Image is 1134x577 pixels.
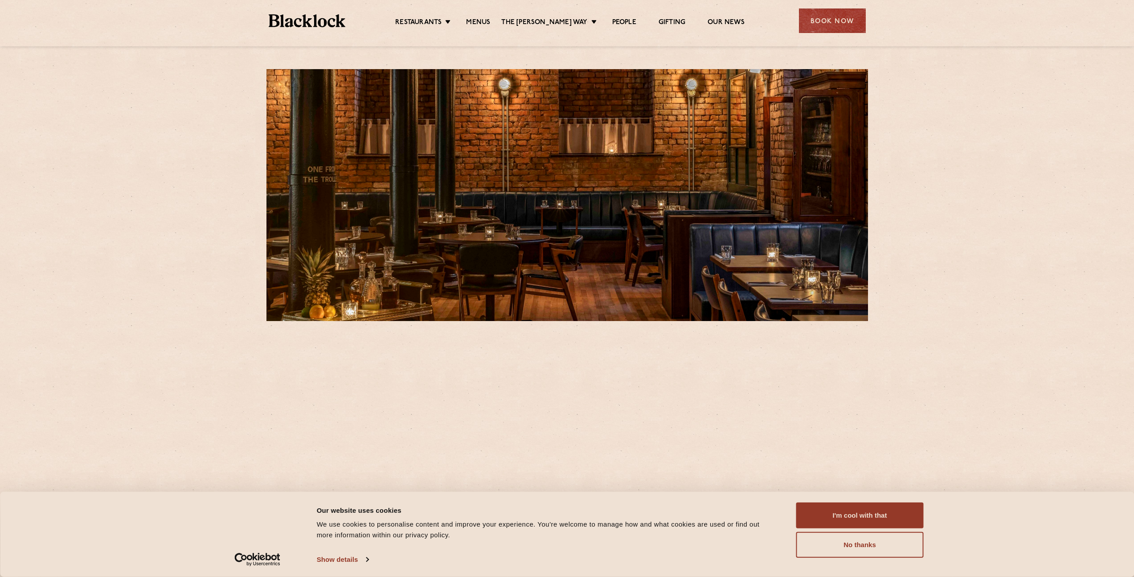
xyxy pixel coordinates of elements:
[317,519,776,540] div: We use cookies to personalise content and improve your experience. You're welcome to manage how a...
[612,18,636,28] a: People
[659,18,685,28] a: Gifting
[218,553,296,566] a: Usercentrics Cookiebot - opens in a new window
[708,18,745,28] a: Our News
[395,18,442,28] a: Restaurants
[796,532,924,558] button: No thanks
[501,18,587,28] a: The [PERSON_NAME] Way
[269,14,346,27] img: BL_Textured_Logo-footer-cropped.svg
[799,8,866,33] div: Book Now
[466,18,490,28] a: Menus
[317,553,368,566] a: Show details
[796,503,924,528] button: I'm cool with that
[317,505,776,515] div: Our website uses cookies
